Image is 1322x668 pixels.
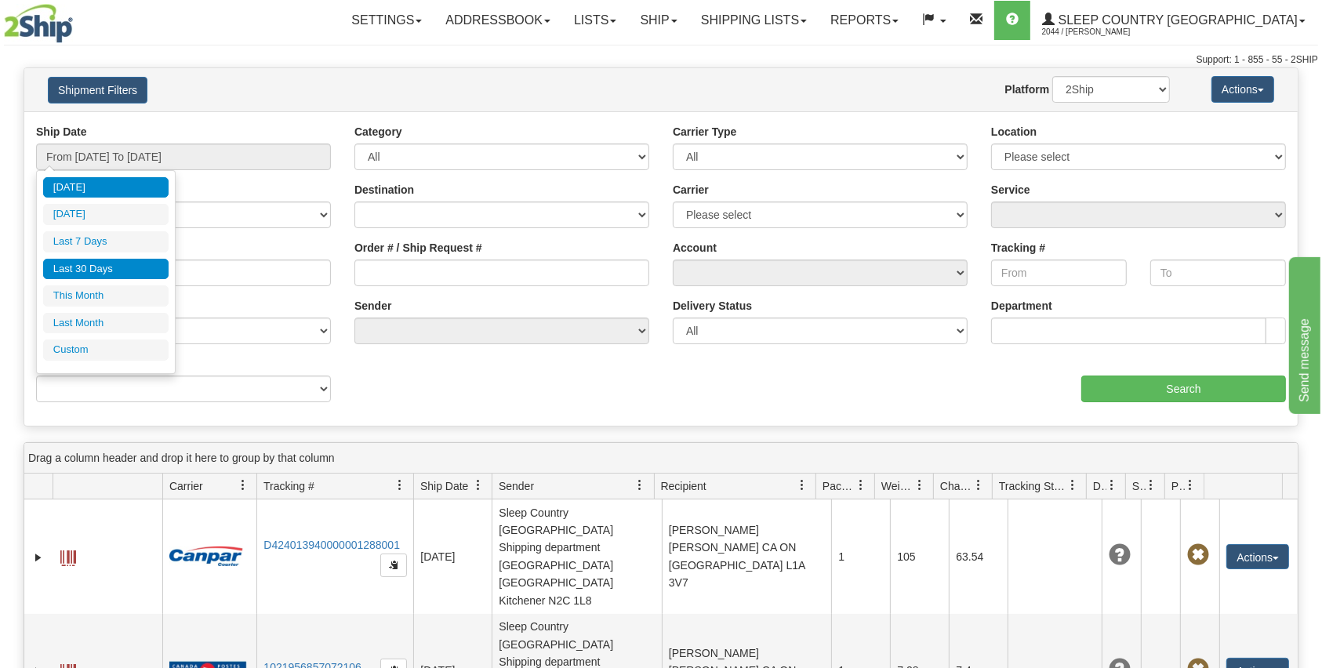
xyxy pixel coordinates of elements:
[387,472,413,499] a: Tracking # filter column settings
[1150,260,1286,286] input: To
[43,313,169,334] li: Last Month
[43,231,169,252] li: Last 7 Days
[169,546,243,566] img: 14 - Canpar
[48,77,147,103] button: Shipment Filters
[673,240,717,256] label: Account
[354,298,391,314] label: Sender
[354,182,414,198] label: Destination
[991,124,1037,140] label: Location
[354,124,402,140] label: Category
[24,443,1298,474] div: grid grouping header
[991,182,1030,198] label: Service
[562,1,628,40] a: Lists
[1030,1,1317,40] a: Sleep Country [GEOGRAPHIC_DATA] 2044 / [PERSON_NAME]
[434,1,562,40] a: Addressbook
[380,554,407,577] button: Copy to clipboard
[43,204,169,225] li: [DATE]
[662,499,832,614] td: [PERSON_NAME] [PERSON_NAME] CA ON [GEOGRAPHIC_DATA] L1A 3V7
[949,499,1008,614] td: 63.54
[169,478,203,494] span: Carrier
[1171,478,1185,494] span: Pickup Status
[60,543,76,568] a: Label
[991,298,1052,314] label: Department
[36,124,87,140] label: Ship Date
[1093,478,1106,494] span: Delivery Status
[627,472,654,499] a: Sender filter column settings
[1109,544,1131,566] span: Unknown
[965,472,992,499] a: Charge filter column settings
[1081,376,1286,402] input: Search
[420,478,468,494] span: Ship Date
[819,1,910,40] a: Reports
[673,298,752,314] label: Delivery Status
[999,478,1067,494] span: Tracking Status
[881,478,914,494] span: Weight
[1226,544,1289,569] button: Actions
[1138,472,1164,499] a: Shipment Issues filter column settings
[673,124,736,140] label: Carrier Type
[12,9,145,28] div: Send message
[1177,472,1204,499] a: Pickup Status filter column settings
[31,550,46,565] a: Expand
[1004,82,1049,97] label: Platform
[1187,544,1209,566] span: Pickup Not Assigned
[1055,13,1298,27] span: Sleep Country [GEOGRAPHIC_DATA]
[906,472,933,499] a: Weight filter column settings
[263,539,400,551] a: D424013940000001288001
[689,1,819,40] a: Shipping lists
[831,499,890,614] td: 1
[465,472,492,499] a: Ship Date filter column settings
[1042,24,1160,40] span: 2044 / [PERSON_NAME]
[499,478,534,494] span: Sender
[4,4,73,43] img: logo2044.jpg
[43,339,169,361] li: Custom
[1286,254,1320,414] iframe: chat widget
[492,499,662,614] td: Sleep Country [GEOGRAPHIC_DATA] Shipping department [GEOGRAPHIC_DATA] [GEOGRAPHIC_DATA] Kitchener...
[340,1,434,40] a: Settings
[890,499,949,614] td: 105
[789,472,815,499] a: Recipient filter column settings
[628,1,688,40] a: Ship
[991,240,1045,256] label: Tracking #
[263,478,314,494] span: Tracking #
[4,53,1318,67] div: Support: 1 - 855 - 55 - 2SHIP
[848,472,874,499] a: Packages filter column settings
[1211,76,1274,103] button: Actions
[991,260,1127,286] input: From
[673,182,709,198] label: Carrier
[413,499,492,614] td: [DATE]
[1099,472,1125,499] a: Delivery Status filter column settings
[43,259,169,280] li: Last 30 Days
[1132,478,1146,494] span: Shipment Issues
[43,177,169,198] li: [DATE]
[940,478,973,494] span: Charge
[354,240,482,256] label: Order # / Ship Request #
[823,478,855,494] span: Packages
[661,478,706,494] span: Recipient
[1059,472,1086,499] a: Tracking Status filter column settings
[43,285,169,307] li: This Month
[230,472,256,499] a: Carrier filter column settings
